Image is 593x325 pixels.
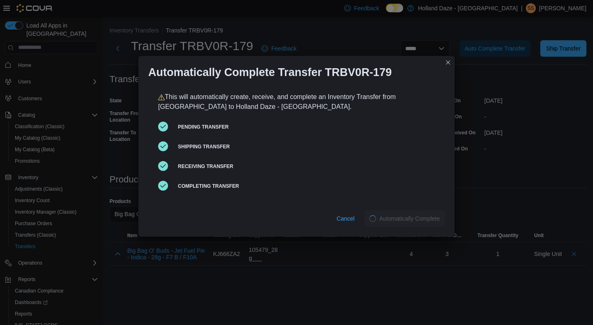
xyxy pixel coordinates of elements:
[178,163,435,170] h6: Receiving Transfer
[364,210,445,227] button: LoadingAutomatically Complete
[148,66,392,79] h1: Automatically Complete Transfer TRBV0R-179
[178,124,435,130] h6: Pending Transfer
[336,214,355,223] span: Cancel
[333,210,358,227] button: Cancel
[369,215,376,222] span: Loading
[178,183,435,189] h6: Completing Transfer
[178,143,435,150] h6: Shipping Transfer
[379,214,440,223] span: Automatically Complete
[443,58,453,67] button: Closes this modal window
[158,92,435,112] p: This will automatically create, receive, and complete an Inventory Transfer from [GEOGRAPHIC_DATA...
